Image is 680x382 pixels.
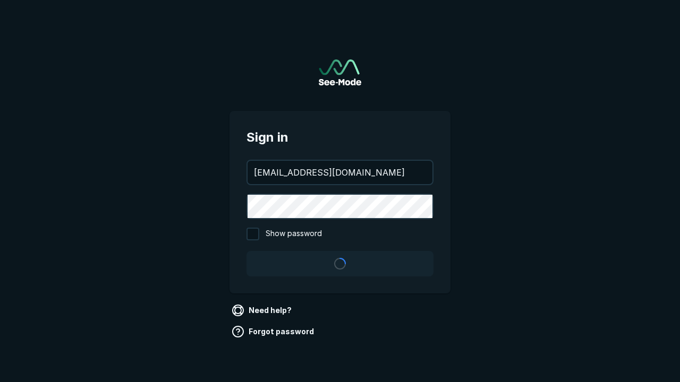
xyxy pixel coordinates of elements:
img: See-Mode Logo [319,59,361,85]
a: Go to sign in [319,59,361,85]
a: Need help? [229,302,296,319]
span: Show password [266,228,322,240]
input: your@email.com [248,161,432,184]
a: Forgot password [229,323,318,340]
span: Sign in [246,128,433,147]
